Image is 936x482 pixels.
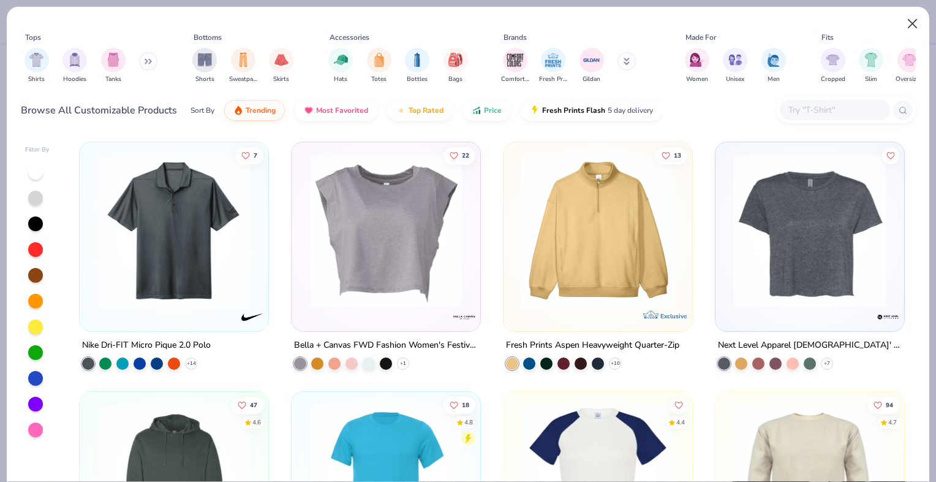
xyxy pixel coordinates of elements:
button: Like [867,396,899,413]
img: c768ab5a-8da2-4a2e-b8dd-29752a77a1e5 [304,155,468,307]
button: filter button [269,48,293,84]
span: 22 [462,152,469,158]
button: Like [443,396,475,413]
img: Fresh Prints Image [544,51,562,69]
div: Brands [504,32,527,43]
button: filter button [229,48,257,84]
span: Fresh Prints [539,75,567,84]
div: filter for Skirts [269,48,293,84]
img: f70527af-4fab-4d83-b07e-8fc97e9685e6 [680,155,844,307]
button: filter button [579,48,604,84]
img: most_fav.gif [304,105,314,115]
span: Bottles [407,75,428,84]
button: filter button [192,48,217,84]
span: Most Favorited [316,105,368,115]
div: filter for Slim [859,48,883,84]
span: Skirts [273,75,289,84]
span: Men [768,75,780,84]
img: Hats Image [334,53,348,67]
img: Oversized Image [902,53,916,67]
button: filter button [859,48,883,84]
img: 21fda654-1eb2-4c2c-b188-be26a870e180 [92,155,256,307]
img: Tanks Image [107,53,120,67]
div: filter for Tanks [101,48,126,84]
button: Top Rated [387,100,453,121]
img: Cropped Image [826,53,840,67]
button: filter button [685,48,709,84]
button: filter button [501,48,529,84]
span: Tanks [105,75,121,84]
button: Trending [224,100,285,121]
span: Sweatpants [229,75,257,84]
div: Bottoms [194,32,222,43]
img: a5fef0f3-26ac-4d1f-8e04-62fc7b7c0c3a [516,155,680,307]
span: 5 day delivery [608,104,653,118]
span: Top Rated [409,105,443,115]
button: Fresh Prints Flash5 day delivery [521,100,662,121]
span: Cropped [821,75,845,84]
img: Unisex Image [728,53,742,67]
button: Like [236,147,264,164]
button: Like [670,396,687,413]
img: Shorts Image [198,53,212,67]
div: filter for Comfort Colors [501,48,529,84]
div: Fits [821,32,834,43]
div: filter for Bags [443,48,468,84]
div: 4.8 [464,418,473,427]
img: Gildan Image [583,51,601,69]
div: filter for Gildan [579,48,604,84]
button: filter button [761,48,786,84]
img: c38c874d-42b5-4d71-8780-7fdc484300a7 [728,155,892,307]
span: 94 [886,402,893,408]
button: Close [901,12,924,36]
div: filter for Men [761,48,786,84]
div: Made For [685,32,716,43]
img: Sweatpants Image [236,53,250,67]
button: Like [882,147,899,164]
span: Shirts [28,75,45,84]
span: 47 [251,402,258,408]
span: Trending [246,105,276,115]
div: filter for Cropped [821,48,845,84]
button: filter button [328,48,353,84]
button: filter button [896,48,923,84]
img: Women Image [690,53,704,67]
div: filter for Bottles [405,48,429,84]
span: + 14 [187,360,196,367]
button: filter button [443,48,468,84]
div: Next Level Apparel [DEMOGRAPHIC_DATA]' Festival Cali Crop T-Shirt [718,338,902,353]
button: Like [232,396,264,413]
span: + 1 [400,360,406,367]
img: Skirts Image [274,53,289,67]
button: Most Favorited [295,100,377,121]
button: Like [443,147,475,164]
div: filter for Fresh Prints [539,48,567,84]
button: filter button [101,48,126,84]
span: Bags [448,75,462,84]
img: Bella + Canvas logo [452,305,477,329]
button: filter button [405,48,429,84]
div: filter for Shirts [25,48,49,84]
span: Shorts [195,75,214,84]
img: Comfort Colors Image [506,51,524,69]
span: + 10 [610,360,619,367]
div: filter for Hoodies [62,48,87,84]
img: trending.gif [233,105,243,115]
span: Hoodies [63,75,86,84]
span: Oversized [896,75,923,84]
div: filter for Women [685,48,709,84]
div: filter for Hats [328,48,353,84]
div: Fresh Prints Aspen Heavyweight Quarter-Zip [506,338,679,353]
span: Women [686,75,708,84]
button: filter button [62,48,87,84]
div: filter for Unisex [723,48,747,84]
img: Totes Image [372,53,386,67]
div: Tops [25,32,41,43]
span: Slim [865,75,877,84]
img: Shirts Image [29,53,43,67]
button: Price [462,100,511,121]
button: filter button [723,48,747,84]
span: 13 [674,152,681,158]
div: filter for Sweatpants [229,48,257,84]
span: Totes [371,75,387,84]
